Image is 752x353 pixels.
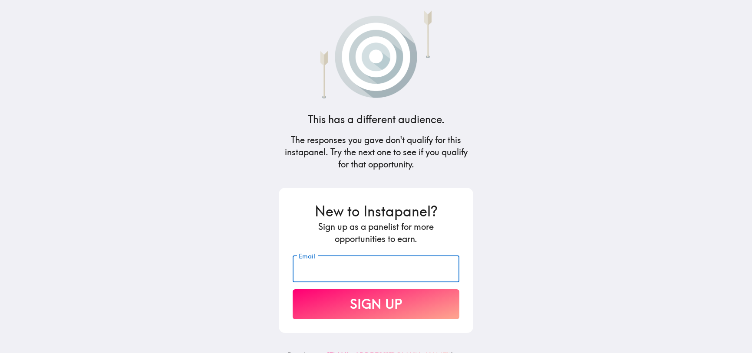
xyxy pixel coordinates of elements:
h3: New to Instapanel? [293,202,459,221]
h4: This has a different audience. [308,112,445,127]
label: Email [299,252,315,261]
h5: The responses you gave don't qualify for this instapanel. Try the next one to see if you qualify ... [279,134,473,170]
button: Sign Up [293,289,459,319]
h5: Sign up as a panelist for more opportunities to earn. [293,221,459,245]
img: Arrows that have missed a target. [299,7,453,98]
